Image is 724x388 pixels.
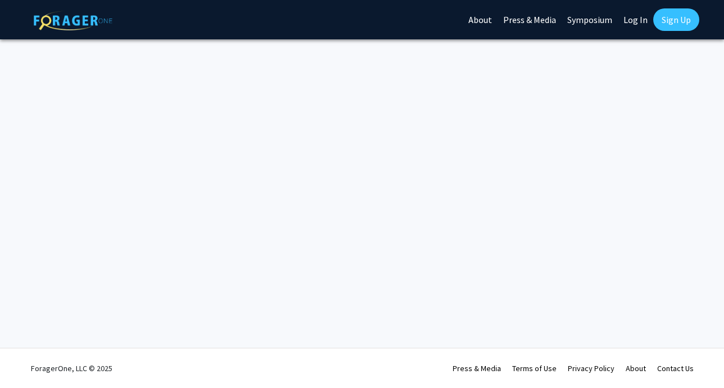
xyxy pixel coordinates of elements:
a: Sign Up [653,8,699,31]
a: Contact Us [657,363,694,373]
a: Terms of Use [512,363,557,373]
img: ForagerOne Logo [34,11,112,30]
a: Press & Media [453,363,501,373]
a: Privacy Policy [568,363,614,373]
div: ForagerOne, LLC © 2025 [31,349,112,388]
a: About [626,363,646,373]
